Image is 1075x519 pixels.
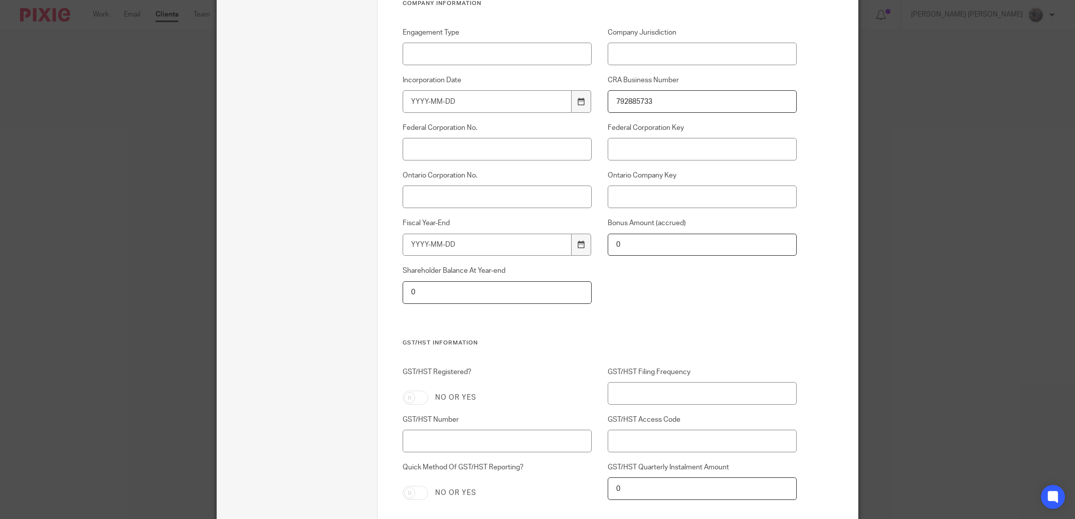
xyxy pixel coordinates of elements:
[403,462,592,478] label: Quick Method Of GST/HST Reporting?
[403,266,592,276] label: Shareholder Balance At Year-end
[608,28,797,38] label: Company Jurisdiction
[608,462,797,472] label: GST/HST Quarterly Instalment Amount
[608,218,797,228] label: Bonus Amount (accrued)
[608,367,797,377] label: GST/HST Filing Frequency
[608,415,797,425] label: GST/HST Access Code
[608,170,797,181] label: Ontario Company Key
[403,367,592,383] label: GST/HST Registered?
[608,75,797,85] label: CRA Business Number
[403,218,592,228] label: Fiscal Year-End
[435,393,476,403] label: No or yes
[403,234,572,256] input: YYYY-MM-DD
[403,123,592,133] label: Federal Corporation No.
[403,170,592,181] label: Ontario Corporation No.
[403,415,592,425] label: GST/HST Number
[403,28,592,38] label: Engagement Type
[403,75,592,85] label: Incorporation Date
[608,123,797,133] label: Federal Corporation Key
[403,90,572,113] input: YYYY-MM-DD
[403,339,797,347] h3: GST/HST Information
[435,488,476,498] label: No or yes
